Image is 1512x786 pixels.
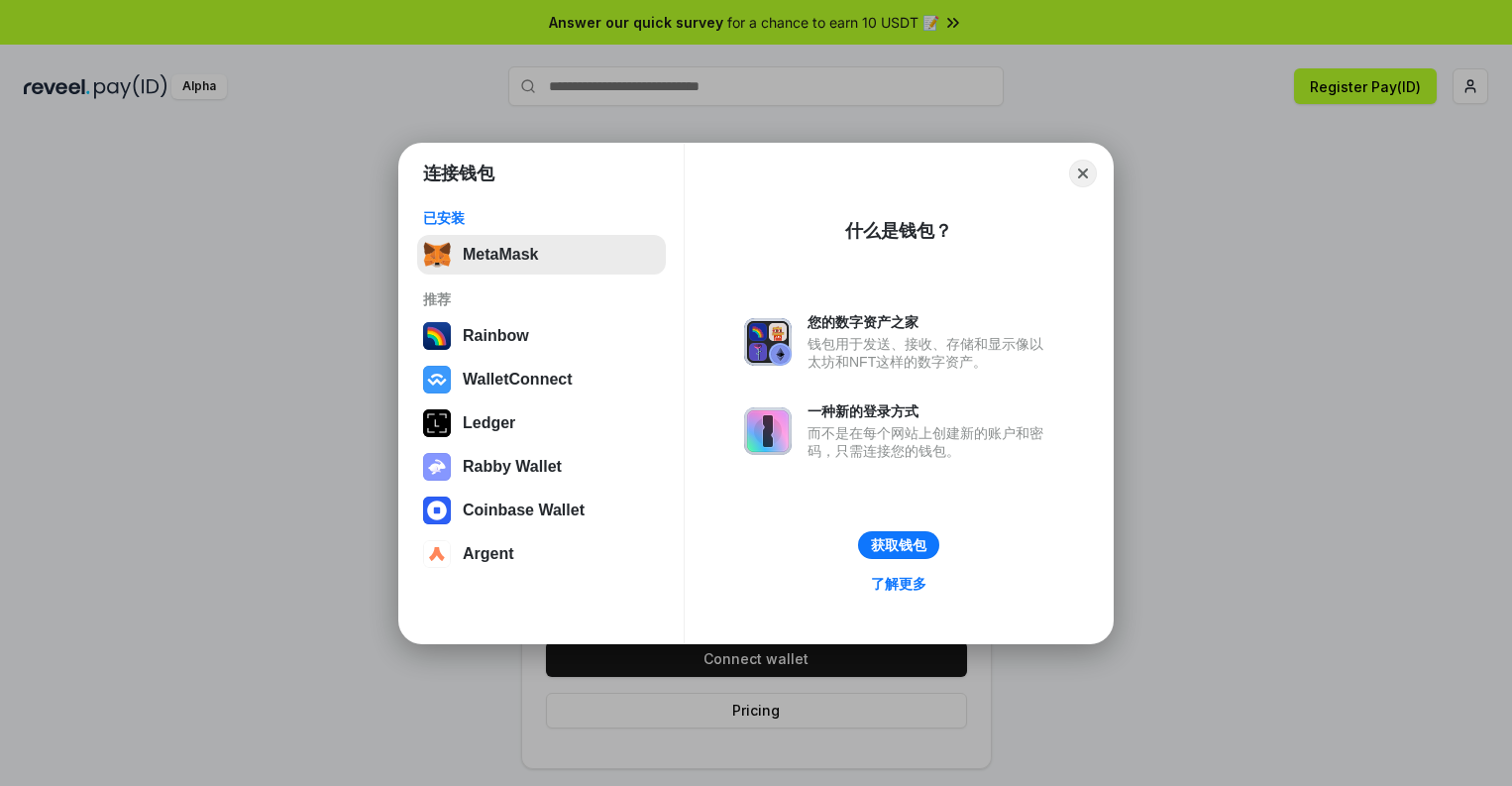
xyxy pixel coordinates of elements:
div: Rabby Wallet [463,458,562,476]
img: svg+xml,%3Csvg%20xmlns%3D%22http%3A%2F%2Fwww.w3.org%2F2000%2Fsvg%22%20width%3D%2228%22%20height%3... [423,409,451,437]
button: Argent [417,534,666,574]
img: svg+xml,%3Csvg%20xmlns%3D%22http%3A%2F%2Fwww.w3.org%2F2000%2Fsvg%22%20fill%3D%22none%22%20viewBox... [423,453,451,481]
img: svg+xml,%3Csvg%20width%3D%2228%22%20height%3D%2228%22%20viewBox%3D%220%200%2028%2028%22%20fill%3D... [423,540,451,568]
button: 获取钱包 [858,531,939,559]
div: MetaMask [463,246,538,264]
div: 您的数字资产之家 [808,313,1053,331]
div: 什么是钱包？ [845,219,952,243]
button: Rabby Wallet [417,447,666,487]
button: MetaMask [417,235,666,275]
div: WalletConnect [463,371,573,389]
div: 了解更多 [871,575,926,593]
img: svg+xml,%3Csvg%20width%3D%2228%22%20height%3D%2228%22%20viewBox%3D%220%200%2028%2028%22%20fill%3D... [423,497,451,524]
div: Coinbase Wallet [463,502,585,519]
img: svg+xml,%3Csvg%20width%3D%2228%22%20height%3D%2228%22%20viewBox%3D%220%200%2028%2028%22%20fill%3D... [423,366,451,393]
img: svg+xml,%3Csvg%20width%3D%22120%22%20height%3D%22120%22%20viewBox%3D%220%200%20120%20120%22%20fil... [423,322,451,350]
div: 推荐 [423,290,660,308]
button: Close [1069,160,1097,187]
div: 钱包用于发送、接收、存储和显示像以太坊和NFT这样的数字资产。 [808,335,1053,371]
button: Rainbow [417,316,666,356]
img: svg+xml,%3Csvg%20fill%3D%22none%22%20height%3D%2233%22%20viewBox%3D%220%200%2035%2033%22%20width%... [423,241,451,269]
div: Rainbow [463,327,529,345]
button: Ledger [417,403,666,443]
button: WalletConnect [417,360,666,399]
img: svg+xml,%3Csvg%20xmlns%3D%22http%3A%2F%2Fwww.w3.org%2F2000%2Fsvg%22%20fill%3D%22none%22%20viewBox... [744,407,792,455]
div: Argent [463,545,514,563]
button: Coinbase Wallet [417,491,666,530]
div: 获取钱包 [871,536,926,554]
div: 已安装 [423,209,660,227]
h1: 连接钱包 [423,162,494,185]
div: 一种新的登录方式 [808,402,1053,420]
a: 了解更多 [859,571,938,597]
div: Ledger [463,414,515,432]
img: svg+xml,%3Csvg%20xmlns%3D%22http%3A%2F%2Fwww.w3.org%2F2000%2Fsvg%22%20fill%3D%22none%22%20viewBox... [744,318,792,366]
div: 而不是在每个网站上创建新的账户和密码，只需连接您的钱包。 [808,424,1053,460]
